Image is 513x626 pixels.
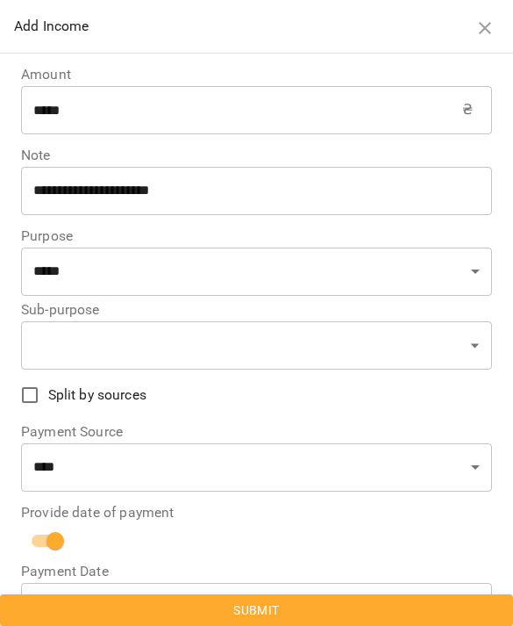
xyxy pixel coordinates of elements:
[21,565,492,579] label: Payment Date
[21,148,492,162] label: Note
[14,14,468,39] h6: Add Income
[462,99,473,120] p: ₴
[21,303,492,317] label: Sub-purpose
[48,385,146,406] span: Split by sources
[21,68,492,82] label: Amount
[21,229,492,243] label: Purpose
[21,506,492,520] label: Provide date of payment
[21,425,492,439] label: Payment Source
[14,600,499,621] span: Submit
